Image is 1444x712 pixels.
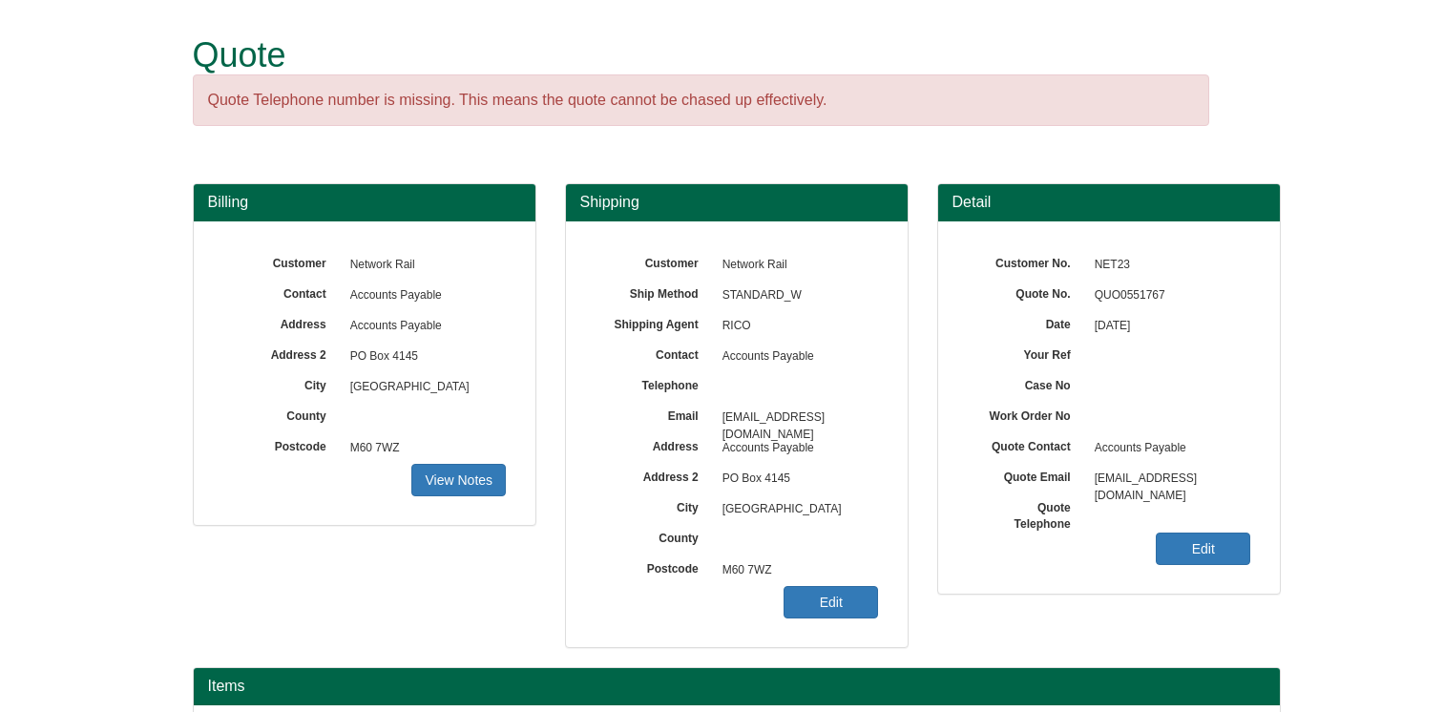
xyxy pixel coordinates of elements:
span: Accounts Payable [713,342,879,372]
span: QUO0551767 [1085,281,1251,311]
span: PO Box 4145 [713,464,879,494]
label: County [222,403,341,425]
span: M60 7WZ [713,555,879,586]
h1: Quote [193,36,1209,74]
label: Customer No. [967,250,1085,272]
label: Shipping Agent [595,311,713,333]
label: Case No [967,372,1085,394]
label: Contact [222,281,341,303]
label: Address [595,433,713,455]
span: Accounts Payable [341,281,507,311]
span: Network Rail [713,250,879,281]
label: Postcode [222,433,341,455]
label: Your Ref [967,342,1085,364]
label: City [222,372,341,394]
label: Address 2 [595,464,713,486]
a: Edit [784,586,878,618]
a: View Notes [411,464,506,496]
h3: Shipping [580,194,893,211]
h2: Items [208,678,1266,695]
label: Quote No. [967,281,1085,303]
label: City [595,494,713,516]
span: RICO [713,311,879,342]
label: Postcode [595,555,713,577]
label: Address 2 [222,342,341,364]
span: [DATE] [1085,311,1251,342]
div: Quote Telephone number is missing. This means the quote cannot be chased up effectively. [193,74,1209,127]
label: Telephone [595,372,713,394]
span: [GEOGRAPHIC_DATA] [341,372,507,403]
label: Quote Email [967,464,1085,486]
span: NET23 [1085,250,1251,281]
span: Network Rail [341,250,507,281]
span: PO Box 4145 [341,342,507,372]
span: [GEOGRAPHIC_DATA] [713,494,879,525]
label: Contact [595,342,713,364]
span: M60 7WZ [341,433,507,464]
label: Ship Method [595,281,713,303]
h3: Detail [952,194,1266,211]
span: [EMAIL_ADDRESS][DOMAIN_NAME] [1085,464,1251,494]
label: Customer [222,250,341,272]
label: Quote Contact [967,433,1085,455]
label: Email [595,403,713,425]
label: Date [967,311,1085,333]
span: [EMAIL_ADDRESS][DOMAIN_NAME] [713,403,879,433]
label: Quote Telephone [967,494,1085,533]
h3: Billing [208,194,521,211]
label: Work Order No [967,403,1085,425]
label: Address [222,311,341,333]
label: Customer [595,250,713,272]
span: Accounts Payable [341,311,507,342]
a: Edit [1156,533,1250,565]
span: Accounts Payable [1085,433,1251,464]
label: County [595,525,713,547]
span: Accounts Payable [713,433,879,464]
span: STANDARD_W [713,281,879,311]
